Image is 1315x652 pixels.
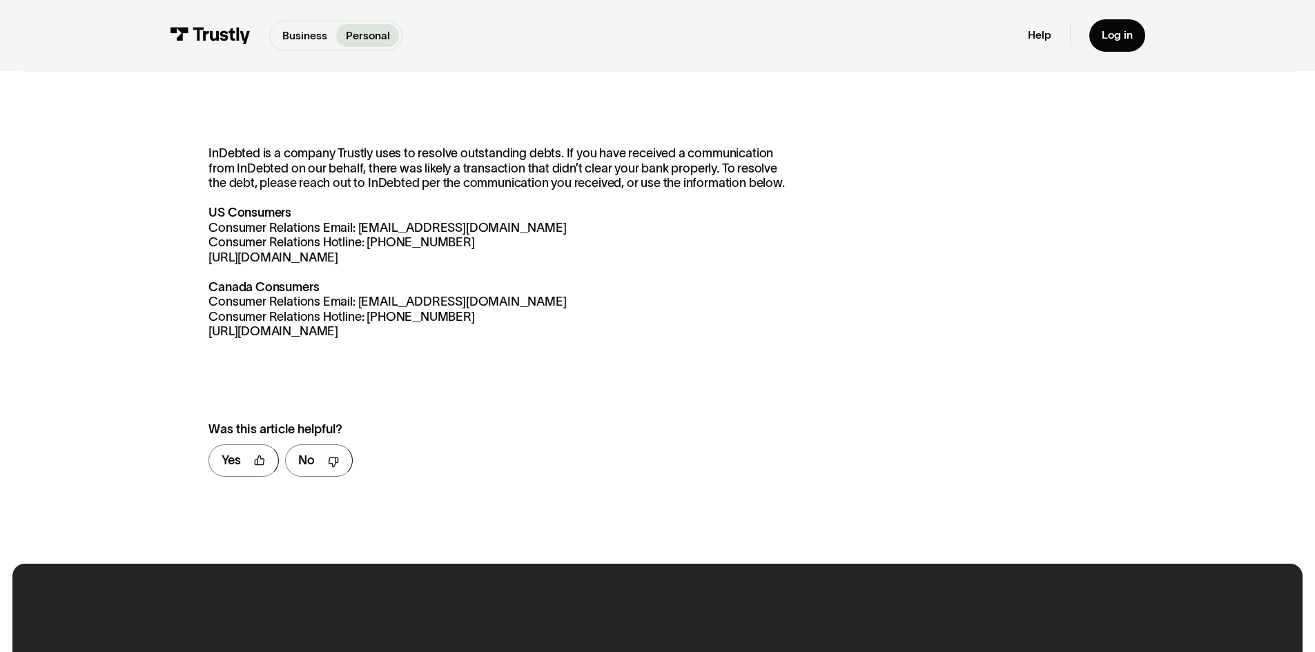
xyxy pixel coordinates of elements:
a: No [285,444,353,477]
div: No [298,451,315,470]
a: Personal [336,24,399,47]
strong: US Consumers [208,206,291,219]
div: Log in [1102,28,1133,42]
a: Help [1028,28,1051,42]
div: Yes [222,451,241,470]
a: Business [273,24,336,47]
p: Personal [346,28,390,44]
p: InDebted is a company Trustly uses to resolve outstanding debts. If you have received a communica... [208,146,786,339]
a: Log in [1089,19,1145,52]
a: Yes [208,444,279,477]
p: Business [282,28,327,44]
img: Trustly Logo [170,27,251,44]
strong: Canada Consumers [208,280,319,294]
div: Was this article helpful? [208,420,753,439]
